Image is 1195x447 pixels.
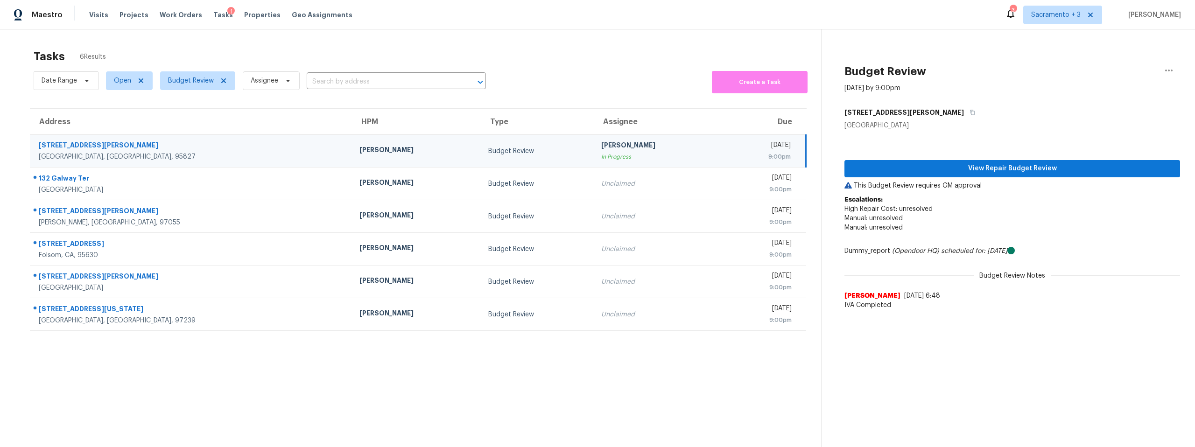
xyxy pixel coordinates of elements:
[1010,6,1016,15] div: 3
[904,293,940,299] span: [DATE] 6:48
[730,173,792,185] div: [DATE]
[352,109,480,135] th: HPM
[601,244,715,254] div: Unclaimed
[730,250,792,259] div: 9:00pm
[601,152,715,161] div: In Progress
[844,196,883,203] b: Escalations:
[1125,10,1181,20] span: [PERSON_NAME]
[227,7,235,16] div: 1
[39,218,344,227] div: [PERSON_NAME], [GEOGRAPHIC_DATA], 97055
[359,210,473,222] div: [PERSON_NAME]
[359,308,473,320] div: [PERSON_NAME]
[39,272,344,283] div: [STREET_ADDRESS][PERSON_NAME]
[488,310,586,319] div: Budget Review
[844,84,900,93] div: [DATE] by 9:00pm
[601,140,715,152] div: [PERSON_NAME]
[601,310,715,319] div: Unclaimed
[119,10,148,20] span: Projects
[481,109,594,135] th: Type
[488,212,586,221] div: Budget Review
[39,185,344,195] div: [GEOGRAPHIC_DATA]
[39,239,344,251] div: [STREET_ADDRESS]
[730,315,792,325] div: 9:00pm
[39,152,344,161] div: [GEOGRAPHIC_DATA], [GEOGRAPHIC_DATA], 95827
[722,109,806,135] th: Due
[251,76,278,85] span: Assignee
[168,76,214,85] span: Budget Review
[39,283,344,293] div: [GEOGRAPHIC_DATA]
[359,145,473,157] div: [PERSON_NAME]
[730,206,792,217] div: [DATE]
[844,121,1180,130] div: [GEOGRAPHIC_DATA]
[39,140,344,152] div: [STREET_ADDRESS][PERSON_NAME]
[730,238,792,250] div: [DATE]
[213,12,233,18] span: Tasks
[964,104,977,121] button: Copy Address
[844,246,1180,256] div: Dummy_report
[359,178,473,189] div: [PERSON_NAME]
[488,277,586,286] div: Budget Review
[42,76,77,85] span: Date Range
[974,271,1051,280] span: Budget Review Notes
[730,304,792,315] div: [DATE]
[712,71,808,93] button: Create a Task
[39,206,344,218] div: [STREET_ADDRESS][PERSON_NAME]
[730,185,792,194] div: 9:00pm
[359,276,473,287] div: [PERSON_NAME]
[844,291,900,300] span: [PERSON_NAME]
[292,10,352,20] span: Geo Assignments
[89,10,108,20] span: Visits
[488,147,586,156] div: Budget Review
[941,248,1007,254] i: scheduled for: [DATE]
[892,248,939,254] i: (Opendoor HQ)
[730,217,792,227] div: 9:00pm
[30,109,352,135] th: Address
[717,77,803,88] span: Create a Task
[730,283,792,292] div: 9:00pm
[594,109,722,135] th: Assignee
[244,10,281,20] span: Properties
[844,181,1180,190] p: This Budget Review requires GM approval
[488,179,586,189] div: Budget Review
[730,140,791,152] div: [DATE]
[844,108,964,117] h5: [STREET_ADDRESS][PERSON_NAME]
[730,271,792,283] div: [DATE]
[601,277,715,286] div: Unclaimed
[39,304,344,316] div: [STREET_ADDRESS][US_STATE]
[160,10,202,20] span: Work Orders
[601,179,715,189] div: Unclaimed
[1031,10,1081,20] span: Sacramento + 3
[39,251,344,260] div: Folsom, CA, 95630
[852,163,1173,175] span: View Repair Budget Review
[39,174,344,185] div: 132 Galway Ter
[359,243,473,255] div: [PERSON_NAME]
[32,10,63,20] span: Maestro
[474,76,487,89] button: Open
[488,244,586,254] div: Budget Review
[307,75,460,89] input: Search by address
[844,206,933,212] span: High Repair Cost: unresolved
[601,212,715,221] div: Unclaimed
[844,224,903,231] span: Manual: unresolved
[114,76,131,85] span: Open
[80,52,106,62] span: 6 Results
[730,152,791,161] div: 9:00pm
[844,67,926,76] h2: Budget Review
[844,300,1180,310] span: IVA Completed
[844,160,1180,177] button: View Repair Budget Review
[844,215,903,222] span: Manual: unresolved
[39,316,344,325] div: [GEOGRAPHIC_DATA], [GEOGRAPHIC_DATA], 97239
[34,52,65,61] h2: Tasks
